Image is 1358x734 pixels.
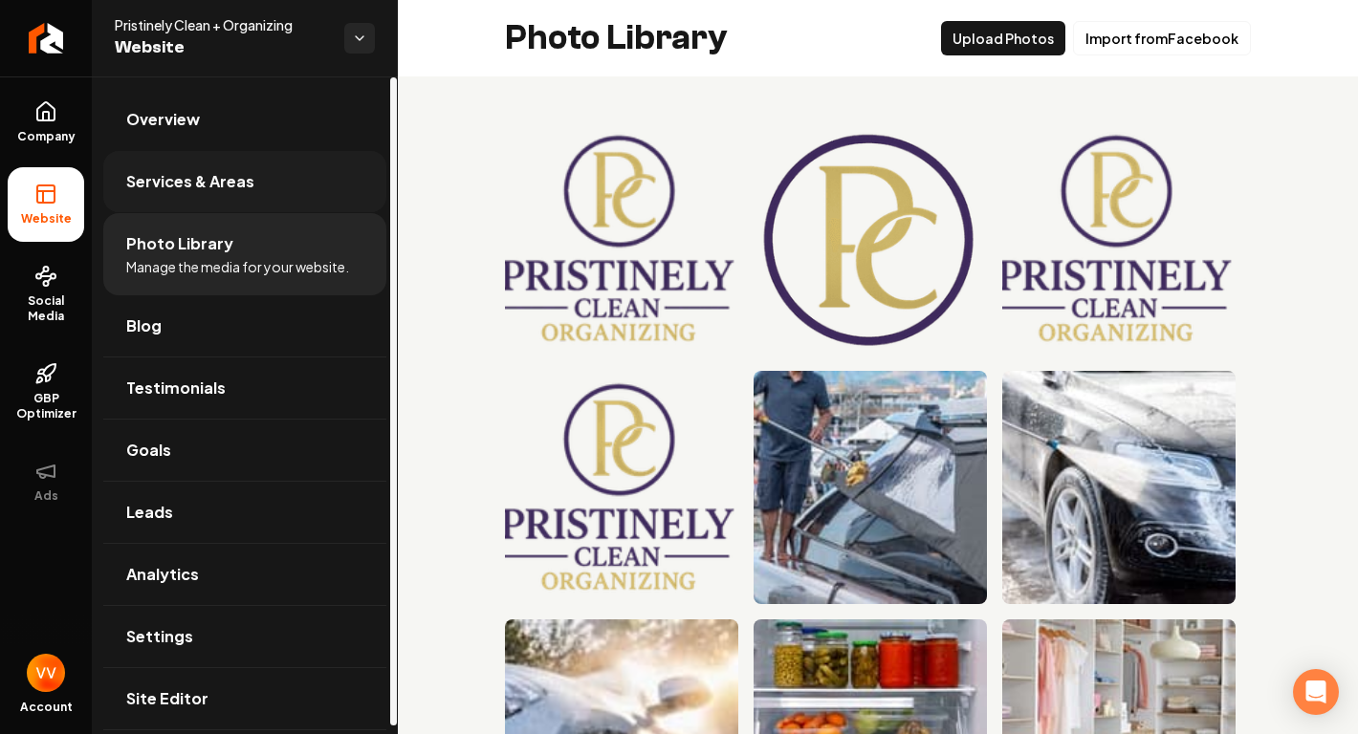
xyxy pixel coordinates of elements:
[126,170,254,193] span: Services & Areas
[1293,669,1339,715] div: Open Intercom Messenger
[8,347,84,437] a: GBP Optimizer
[20,700,73,715] span: Account
[754,371,987,604] img: Man cleaning a yacht's window with a mop at a marina, showcasing boat maintenance.
[8,249,84,339] a: Social Media
[1002,371,1236,604] img: Person washing a black car with a foam spray, focus on the tire and water action.
[505,122,738,356] img: Logo of Pristinely Clean Organizing, featuring initials PC in purple and gold.
[126,232,233,255] span: Photo Library
[754,122,987,356] img: Gold PC logo inside a purple circular border, representing a brand identity.
[8,85,84,160] a: Company
[126,314,162,337] span: Blog
[27,654,65,692] img: Vasti Van Den Bergh
[27,488,66,504] span: Ads
[126,439,171,462] span: Goals
[505,371,738,604] img: Logo of Pristinely Clean Organizing featuring stylized letters PC in gold and purple.
[103,606,386,667] a: Settings
[103,668,386,729] a: Site Editor
[103,357,386,419] a: Testimonials
[505,19,728,57] h2: Photo Library
[115,34,329,61] span: Website
[126,108,200,131] span: Overview
[103,89,386,150] a: Overview
[8,293,84,324] span: Social Media
[8,391,84,421] span: GBP Optimizer
[27,654,65,692] button: Open user button
[126,563,199,586] span: Analytics
[126,257,349,276] span: Manage the media for your website.
[29,23,64,54] img: Rebolt Logo
[1002,122,1236,356] img: Logo of Pristinely Clean Organizing featuring initials PC in a circular design.
[126,377,226,399] span: Testimonials
[103,420,386,481] a: Goals
[941,21,1065,55] button: Upload Photos
[115,15,329,34] span: Pristinely Clean + Organizing
[103,482,386,543] a: Leads
[103,295,386,356] a: Blog
[13,211,79,227] span: Website
[1073,21,1251,55] button: Import fromFacebook
[103,151,386,212] a: Services & Areas
[126,687,208,710] span: Site Editor
[126,625,193,648] span: Settings
[126,501,173,524] span: Leads
[103,544,386,605] a: Analytics
[8,444,84,519] button: Ads
[10,129,83,144] span: Company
